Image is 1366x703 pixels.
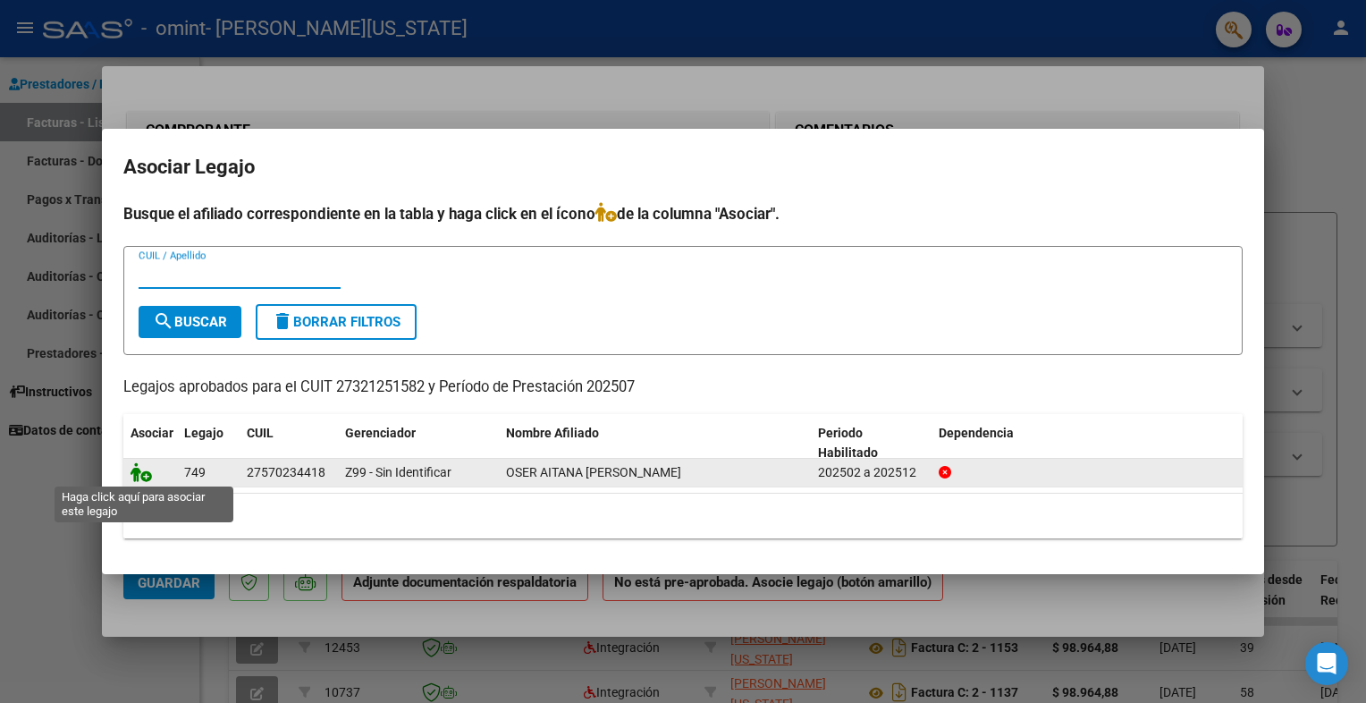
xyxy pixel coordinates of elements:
span: Z99 - Sin Identificar [345,465,451,479]
datatable-header-cell: Legajo [177,414,240,473]
h4: Busque el afiliado correspondiente en la tabla y haga click en el ícono de la columna "Asociar". [123,202,1243,225]
datatable-header-cell: Dependencia [932,414,1244,473]
button: Borrar Filtros [256,304,417,340]
mat-icon: delete [272,310,293,332]
datatable-header-cell: Asociar [123,414,177,473]
p: Legajos aprobados para el CUIT 27321251582 y Período de Prestación 202507 [123,377,1243,399]
datatable-header-cell: Nombre Afiliado [499,414,811,473]
span: Borrar Filtros [272,314,401,330]
span: 749 [184,465,206,479]
datatable-header-cell: CUIL [240,414,338,473]
span: Periodo Habilitado [818,426,878,461]
div: 1 registros [123,494,1243,538]
button: Buscar [139,306,241,338]
mat-icon: search [153,310,174,332]
h2: Asociar Legajo [123,150,1243,184]
span: CUIL [247,426,274,440]
div: 202502 a 202512 [818,462,924,483]
datatable-header-cell: Periodo Habilitado [811,414,932,473]
div: Open Intercom Messenger [1305,642,1348,685]
span: OSER AITANA CATALINA [506,465,681,479]
span: Legajo [184,426,223,440]
span: Buscar [153,314,227,330]
span: Nombre Afiliado [506,426,599,440]
span: Gerenciador [345,426,416,440]
span: Dependencia [939,426,1014,440]
div: 27570234418 [247,462,325,483]
datatable-header-cell: Gerenciador [338,414,499,473]
span: Asociar [131,426,173,440]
